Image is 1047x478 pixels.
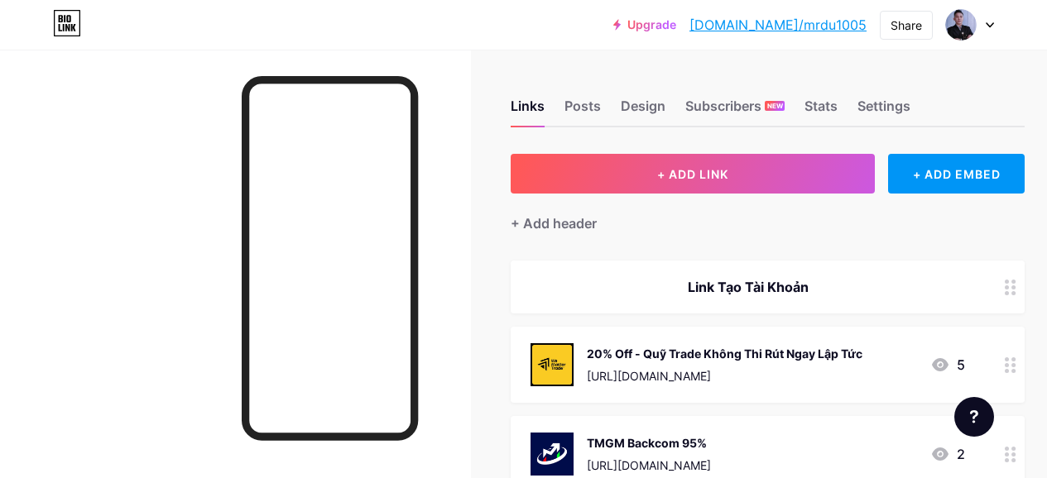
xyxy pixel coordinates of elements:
div: 20% Off - Quỹ Trade Không Thi Rút Ngay Lập Tức [587,345,862,362]
div: Link Tạo Tài Khoản [531,277,965,297]
div: Settings [857,96,910,126]
div: 5 [930,355,965,375]
a: [DOMAIN_NAME]/mrdu1005 [689,15,867,35]
div: + ADD EMBED [888,154,1025,194]
div: 2 [930,444,965,464]
div: Subscribers [685,96,785,126]
div: + Add header [511,213,597,233]
button: + ADD LINK [511,154,875,194]
img: TMGM Backcom 95% [531,433,574,476]
a: Upgrade [613,18,676,31]
span: NEW [767,101,783,111]
span: + ADD LINK [657,167,728,181]
div: Posts [564,96,601,126]
div: [URL][DOMAIN_NAME] [587,367,862,385]
div: Links [511,96,545,126]
div: Stats [804,96,838,126]
div: TMGM Backcom 95% [587,434,711,452]
img: 20% Off - Quỹ Trade Không Thi Rút Ngay Lập Tức [531,343,574,386]
div: [URL][DOMAIN_NAME] [587,456,711,474]
div: Share [891,17,922,34]
img: DuLee Tran [945,9,977,41]
div: Design [621,96,665,126]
